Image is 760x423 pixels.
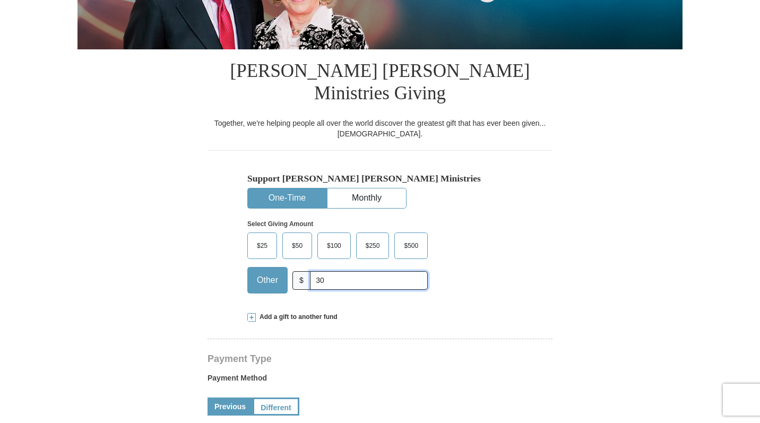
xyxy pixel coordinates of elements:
[253,398,299,416] a: Different
[208,373,552,389] label: Payment Method
[208,118,552,139] div: Together, we're helping people all over the world discover the greatest gift that has ever been g...
[310,271,428,290] input: Other Amount
[360,238,385,254] span: $250
[248,188,326,208] button: One-Time
[247,173,513,184] h5: Support [PERSON_NAME] [PERSON_NAME] Ministries
[322,238,347,254] span: $100
[287,238,308,254] span: $50
[252,238,273,254] span: $25
[247,220,313,228] strong: Select Giving Amount
[252,272,283,288] span: Other
[208,355,552,363] h4: Payment Type
[327,188,406,208] button: Monthly
[399,238,424,254] span: $500
[256,313,338,322] span: Add a gift to another fund
[208,49,552,118] h1: [PERSON_NAME] [PERSON_NAME] Ministries Giving
[208,398,253,416] a: Previous
[292,271,310,290] span: $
